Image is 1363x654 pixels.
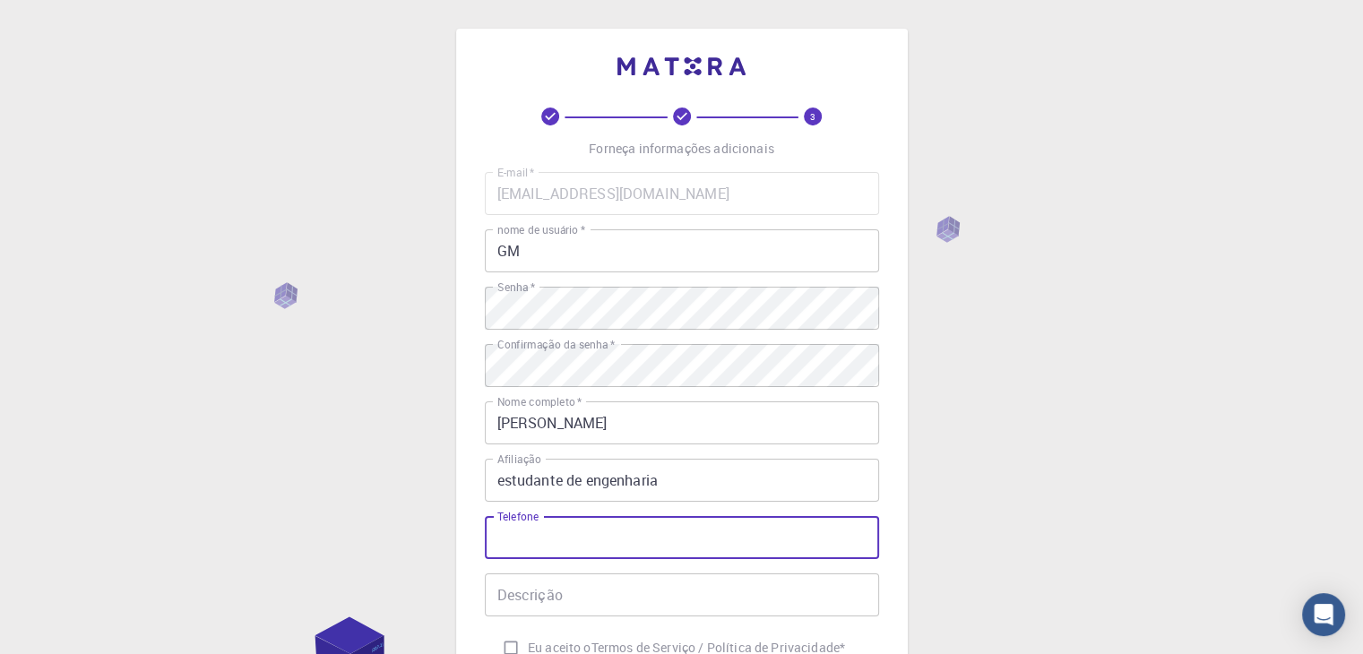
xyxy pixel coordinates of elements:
font: E-mail [497,165,528,180]
font: Telefone [497,509,539,524]
text: 3 [810,110,815,123]
div: Abra o Intercom Messenger [1302,593,1345,636]
font: Senha [497,280,528,295]
font: Nome completo [497,394,575,409]
font: nome de usuário [497,222,578,237]
font: Forneça informações adicionais [589,140,774,157]
font: Confirmação da senha [497,337,608,352]
font: Afiliação [497,452,541,467]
